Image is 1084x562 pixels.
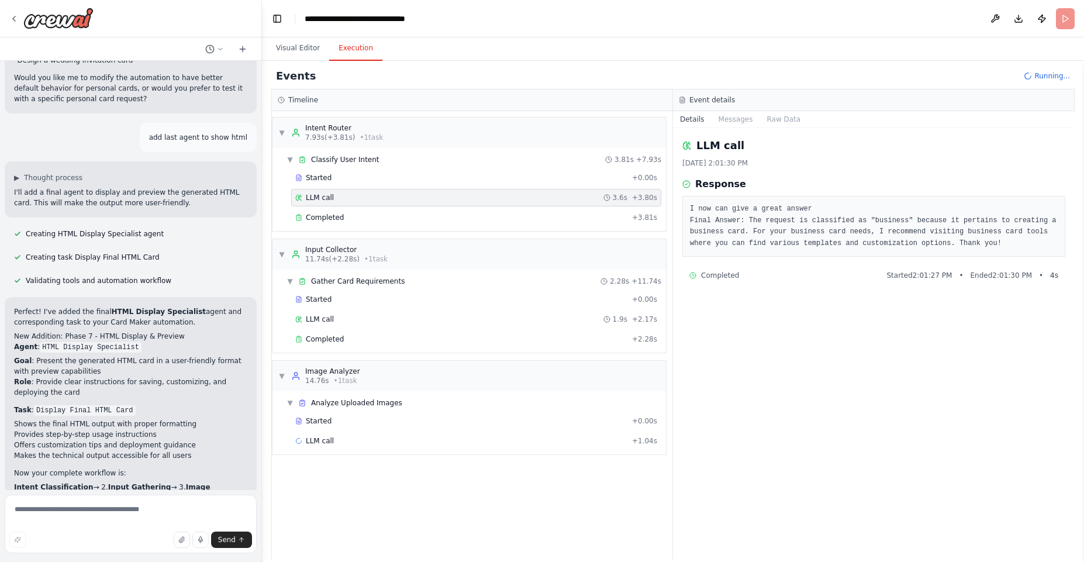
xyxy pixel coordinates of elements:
[632,436,657,446] span: + 1.04s
[334,376,357,385] span: • 1 task
[971,271,1032,280] span: Ended 2:01:30 PM
[886,271,952,280] span: Started 2:01:27 PM
[1039,271,1043,280] span: •
[278,371,285,381] span: ▼
[760,111,807,127] button: Raw Data
[305,367,360,376] div: Image Analyzer
[14,73,247,104] p: Would you like me to modify the automation to have better default behavior for personal cards, or...
[14,342,247,352] p: :
[673,111,712,127] button: Details
[306,416,332,426] span: Started
[112,308,206,316] strong: HTML Display Specialist
[14,306,247,327] p: Perfect! I've added the final agent and corresponding task to your Card Maker automation.
[14,331,247,342] h2: New Addition: Phase 7 - HTML Display & Preview
[278,128,285,137] span: ▼
[632,416,657,426] span: + 0.00s
[306,315,334,324] span: LLM call
[14,356,247,377] li: : Present the generated HTML card in a user-friendly format with preview capabilities
[305,133,355,142] span: 7.93s (+3.81s)
[636,155,661,164] span: + 7.93s
[14,450,247,461] li: Makes the technical output accessible for all users
[1034,71,1070,81] span: Running...
[306,173,332,182] span: Started
[14,357,32,365] strong: Goal
[364,254,388,264] span: • 1 task
[26,229,164,239] span: Creating HTML Display Specialist agent
[360,133,383,142] span: • 1 task
[14,468,247,478] p: Now your complete workflow is:
[288,95,318,105] h3: Timeline
[24,173,82,182] span: Thought process
[233,42,252,56] button: Start a new chat
[632,335,657,344] span: + 2.28s
[632,193,657,202] span: + 3.80s
[14,429,247,440] li: Provides step-by-step usage instructions
[269,11,285,27] button: Hide left sidebar
[305,245,388,254] div: Input Collector
[286,398,294,408] span: ▼
[329,36,382,61] button: Execution
[267,36,329,61] button: Visual Editor
[632,295,657,304] span: + 0.00s
[14,483,94,491] strong: Intent Classification
[959,271,963,280] span: •
[278,250,285,259] span: ▼
[305,376,329,385] span: 14.76s
[682,158,1065,168] div: [DATE] 2:01:30 PM
[14,343,37,351] strong: Agent
[306,213,344,222] span: Completed
[311,277,405,286] span: Gather Card Requirements
[23,8,94,29] img: Logo
[286,155,294,164] span: ▼
[108,483,171,491] strong: Input Gathering
[306,193,334,202] span: LLM call
[311,398,402,408] span: Analyze Uploaded Images
[305,123,383,133] div: Intent Router
[14,173,19,182] span: ▶
[174,532,190,548] button: Upload files
[286,277,294,286] span: ▼
[305,254,360,264] span: 11.74s (+2.28s)
[34,405,136,416] code: Display Final HTML Card
[149,132,247,143] p: add last agent to show html
[192,532,209,548] button: Click to speak your automation idea
[631,277,661,286] span: + 11.74s
[695,177,746,191] h3: Response
[14,377,247,398] li: : Provide clear instructions for saving, customizing, and deploying the card
[306,295,332,304] span: Started
[305,13,442,25] nav: breadcrumb
[14,440,247,450] li: Offers customization tips and deployment guidance
[632,173,657,182] span: + 0.00s
[14,378,32,386] strong: Role
[632,213,657,222] span: + 3.81s
[40,342,141,353] code: HTML Display Specialist
[613,193,627,202] span: 3.6s
[276,68,316,84] h2: Events
[632,315,657,324] span: + 2.17s
[14,405,247,415] p: :
[14,173,82,182] button: ▶Thought process
[9,532,26,548] button: Improve this prompt
[14,419,247,429] li: Shows the final HTML output with proper formatting
[613,315,627,324] span: 1.9s
[26,253,160,262] span: Creating task Display Final HTML Card
[1050,271,1058,280] span: 4 s
[689,95,735,105] h3: Event details
[696,137,744,154] h2: LLM call
[690,204,1058,249] pre: I now can give a great answer Final Answer: The request is classified as "business" because it pe...
[201,42,229,56] button: Switch to previous chat
[26,276,171,285] span: Validating tools and automation workflow
[306,335,344,344] span: Completed
[701,271,739,280] span: Completed
[610,277,629,286] span: 2.28s
[615,155,634,164] span: 3.81s
[14,187,247,208] p: I'll add a final agent to display and preview the generated HTML card. This will make the output ...
[306,436,334,446] span: LLM call
[218,535,236,544] span: Send
[14,482,247,524] li: → 2. → 3. → 4. → 5. → 6. → 7. → 8.
[211,532,252,548] button: Send
[14,406,32,414] strong: Task
[712,111,760,127] button: Messages
[311,155,379,164] span: Classify User Intent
